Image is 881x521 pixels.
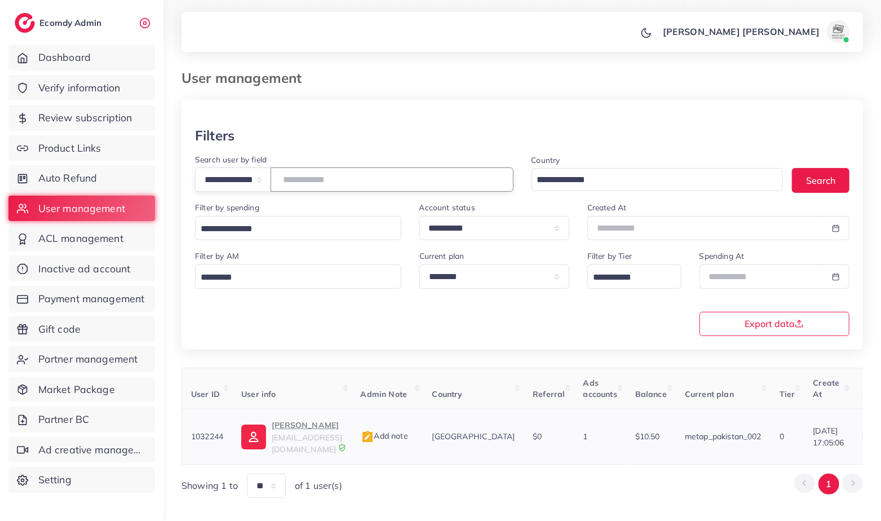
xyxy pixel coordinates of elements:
span: User ID [191,389,220,399]
a: [PERSON_NAME] [PERSON_NAME]avatar [657,20,854,43]
span: User info [241,389,276,399]
a: Product Links [8,135,155,161]
span: Inactive ad account [38,262,131,276]
span: Export data [745,319,804,328]
span: Ad creative management [38,443,147,457]
span: Referral [533,389,565,399]
span: Add note [361,431,408,441]
a: Partner BC [8,407,155,432]
div: Search for option [195,264,401,289]
span: of 1 user(s) [295,479,342,492]
label: Search user by field [195,154,267,165]
div: Search for option [195,216,401,240]
label: Filter by AM [195,250,239,262]
input: Search for option [197,220,387,238]
label: Current plan [419,250,464,262]
span: Product Links [38,141,101,156]
p: [PERSON_NAME] [PERSON_NAME] [663,25,820,38]
span: Setting [38,473,72,487]
label: Spending At [700,250,745,262]
img: admin_note.cdd0b510.svg [361,430,374,444]
a: Inactive ad account [8,256,155,282]
a: ACL management [8,226,155,251]
span: 0 [780,431,784,441]
span: User management [38,201,125,216]
span: Balance [635,389,667,399]
span: Current plan [685,389,734,399]
span: ACL management [38,231,123,246]
a: Dashboard [8,45,155,70]
img: avatar [827,20,849,43]
label: Country [532,154,560,166]
h2: Ecomdy Admin [39,17,104,28]
input: Search for option [197,269,387,286]
a: Partner management [8,346,155,372]
a: Ad creative management [8,437,155,463]
p: [PERSON_NAME] [272,418,342,432]
span: Ads accounts [583,378,617,399]
input: Search for option [533,171,769,189]
label: Account status [419,202,475,213]
span: Showing 1 to [181,479,238,492]
span: 1032244 [191,431,223,441]
span: Admin Note [361,389,408,399]
img: 9CAL8B2pu8EFxCJHYAAAAldEVYdGRhdGU6Y3JlYXRlADIwMjItMTItMDlUMDQ6NTg6MzkrMDA6MDBXSlgLAAAAJXRFWHRkYXR... [338,444,346,452]
label: Filter by Tier [587,250,632,262]
a: Setting [8,467,155,493]
button: Export data [700,312,849,336]
span: Tier [780,389,795,399]
div: Search for option [532,168,783,191]
a: User management [8,196,155,222]
span: $10.50 [635,431,660,441]
span: Dashboard [38,50,91,65]
a: Verify information [8,75,155,101]
img: ic-user-info.36bf1079.svg [241,425,266,449]
a: Payment management [8,286,155,312]
h3: Filters [195,127,234,144]
span: Create At [813,378,839,399]
span: Partner management [38,352,138,367]
button: Go to page 1 [818,474,839,494]
span: Auto Refund [38,171,98,186]
span: Review subscription [38,111,132,125]
a: Market Package [8,377,155,403]
div: Search for option [587,264,681,289]
label: Filter by spending [195,202,259,213]
button: Search [792,168,849,192]
a: [PERSON_NAME][EMAIL_ADDRESS][DOMAIN_NAME] [241,418,342,455]
a: Review subscription [8,105,155,131]
span: Market Package [38,382,115,397]
a: Gift code [8,316,155,342]
span: Partner BC [38,412,90,427]
span: 1 [583,431,588,441]
img: logo [15,13,35,33]
input: Search for option [589,269,667,286]
a: Auto Refund [8,165,155,191]
span: Verify information [38,81,121,95]
span: $0 [533,431,542,441]
span: Country [432,389,463,399]
span: Payment management [38,292,145,306]
ul: Pagination [794,474,863,494]
h3: User management [181,70,311,86]
span: [EMAIL_ADDRESS][DOMAIN_NAME] [272,432,342,454]
a: logoEcomdy Admin [15,13,104,33]
span: [DATE] 17:05:06 [813,425,844,448]
span: Gift code [38,322,81,337]
span: [GEOGRAPHIC_DATA] [432,431,515,441]
label: Created At [587,202,627,213]
span: metap_pakistan_002 [685,431,762,441]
